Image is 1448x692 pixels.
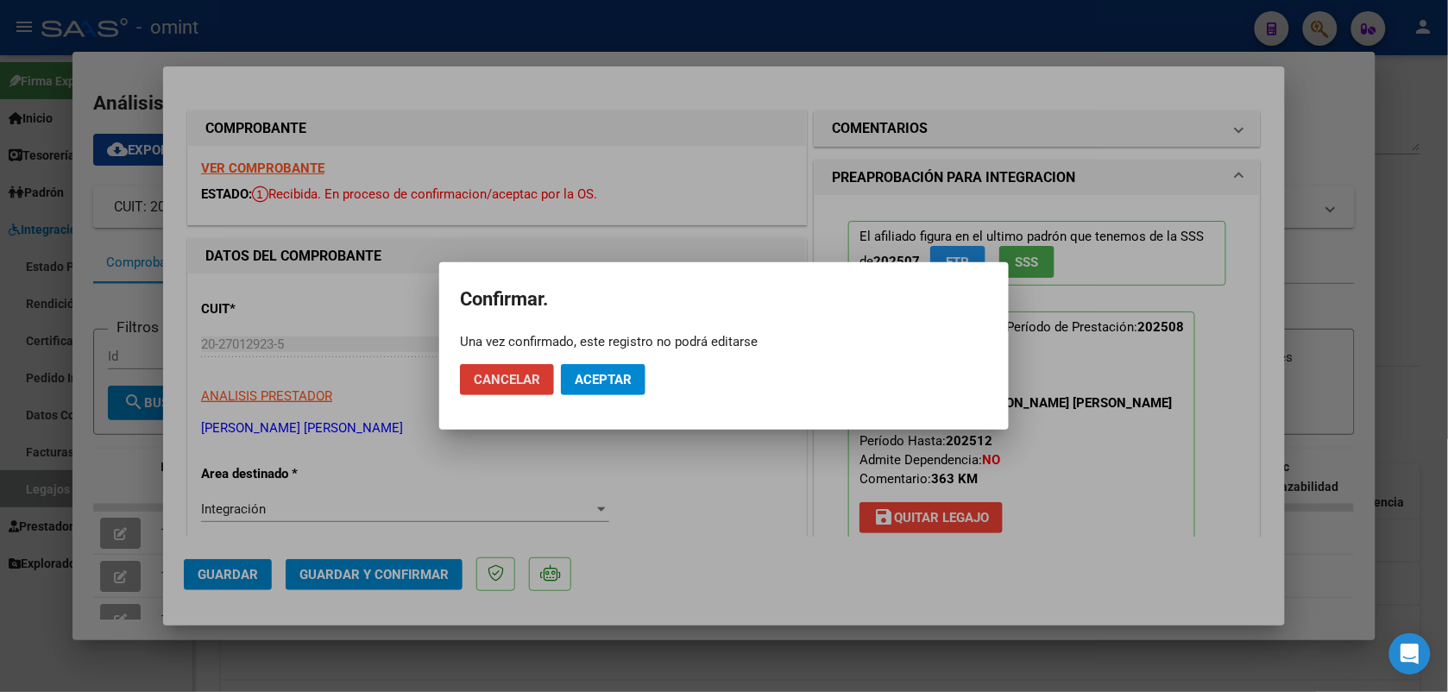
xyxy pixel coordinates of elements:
[1389,633,1431,675] div: Open Intercom Messenger
[460,333,988,350] div: Una vez confirmado, este registro no podrá editarse
[460,364,554,395] button: Cancelar
[474,372,540,387] span: Cancelar
[575,372,632,387] span: Aceptar
[460,283,988,316] h2: Confirmar.
[561,364,645,395] button: Aceptar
